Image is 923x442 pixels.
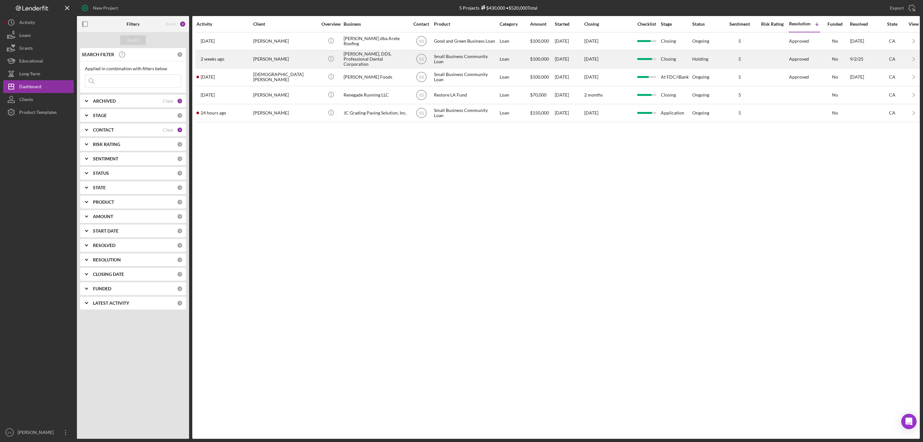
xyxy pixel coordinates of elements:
[584,92,603,98] time: 2 months
[177,286,183,292] div: 0
[163,98,174,104] div: Clear
[344,33,408,50] div: [PERSON_NAME] dba Arete Roofing
[879,92,905,98] div: CA
[344,51,408,68] div: [PERSON_NAME], DDS, Professional Dental Corporation
[253,51,317,68] div: [PERSON_NAME]
[127,21,139,27] b: Filters
[344,87,408,104] div: Renegade Running LLC
[434,33,498,50] div: Good and Green Business Loan
[3,93,74,106] a: Clients
[344,105,408,122] div: JC Grading Paving Solution, Inc.
[661,51,692,68] div: Closing
[3,67,74,80] button: Long-Term
[459,5,537,11] div: 5 Projects • $520,000 Total
[724,74,756,80] div: 5
[179,21,186,27] div: 2
[177,185,183,191] div: 0
[661,87,692,104] div: Closing
[177,113,183,118] div: 0
[196,21,253,27] div: Activity
[530,21,554,27] div: Amount
[724,110,756,115] div: 5
[93,171,109,176] b: STATUS
[555,51,584,68] div: [DATE]
[177,214,183,219] div: 0
[319,21,343,27] div: Overview
[253,21,317,27] div: Client
[820,21,849,27] div: Funded
[201,110,226,115] time: 2025-09-24 21:06
[530,110,549,115] span: $150,000
[724,56,756,62] div: 5
[724,38,756,44] div: 5
[3,16,74,29] button: Activity
[692,56,708,62] div: Holding
[8,431,12,434] text: SS
[253,87,317,104] div: [PERSON_NAME]
[177,170,183,176] div: 0
[93,301,129,306] b: LATEST ACTIVITY
[19,55,43,69] div: Educational
[692,38,709,44] div: Ongoing
[177,271,183,277] div: 0
[163,127,174,132] div: Clear
[500,69,529,86] div: Loan
[890,2,904,14] div: Export
[820,92,849,98] div: No
[584,21,632,27] div: Closing
[77,2,124,14] button: New Project
[530,92,546,98] span: $70,000
[344,21,408,27] div: Business
[3,55,74,67] a: Educational
[479,5,505,11] div: $430,000
[419,111,424,115] text: SS
[93,142,120,147] b: RISK RATING
[120,35,146,45] button: Apply
[3,106,74,119] button: Product Templates
[177,242,183,248] div: 0
[530,51,554,68] div: $100,000
[661,21,692,27] div: Stage
[85,66,181,71] div: Applied in combination with filters below
[177,127,183,133] div: 1
[789,74,809,80] div: Approved
[850,21,879,27] div: Resolved
[584,38,598,44] time: [DATE]
[879,38,905,44] div: CA
[500,105,529,122] div: Loan
[434,87,498,104] div: Restore LA Fund
[692,74,709,80] div: Ongoing
[530,33,554,50] div: $100,000
[419,57,424,62] text: SS
[419,39,424,44] text: SS
[419,93,424,98] text: SS
[93,272,124,277] b: CLOSING DATE
[93,214,113,219] b: AMOUNT
[201,38,215,44] time: 2025-08-12 22:26
[19,16,35,30] div: Activity
[555,105,584,122] div: [DATE]
[500,21,529,27] div: Category
[409,21,433,27] div: Contact
[16,426,58,440] div: [PERSON_NAME]
[93,156,118,161] b: SENTIMENT
[93,228,119,234] b: START DATE
[820,38,849,44] div: No
[500,87,529,104] div: Loan
[3,29,74,42] button: Loans
[82,52,114,57] b: SEARCH FILTER
[584,110,598,115] time: [DATE]
[93,2,118,14] div: New Project
[177,228,183,234] div: 0
[879,21,905,27] div: State
[500,51,529,68] div: Loan
[555,87,584,104] div: [DATE]
[820,74,849,80] div: No
[789,56,809,62] div: Approved
[879,56,905,62] div: CA
[584,56,598,62] time: [DATE]
[19,29,31,43] div: Loans
[253,33,317,50] div: [PERSON_NAME]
